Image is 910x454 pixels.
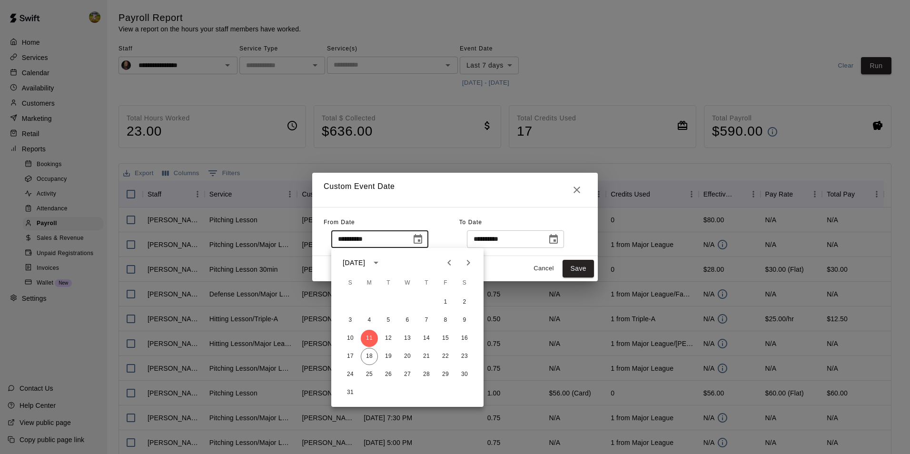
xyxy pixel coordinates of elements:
span: Monday [361,274,378,293]
button: 31 [342,384,359,401]
button: 12 [380,330,397,347]
button: 29 [437,366,454,383]
button: 21 [418,348,435,365]
button: Choose date, selected date is Aug 11, 2025 [408,230,427,249]
button: 2 [456,294,473,311]
button: 5 [380,312,397,329]
button: 9 [456,312,473,329]
button: 13 [399,330,416,347]
button: Save [563,260,594,277]
span: Sunday [342,274,359,293]
button: 15 [437,330,454,347]
button: 7 [418,312,435,329]
button: 24 [342,366,359,383]
button: 28 [418,366,435,383]
div: [DATE] [343,258,365,268]
button: 16 [456,330,473,347]
span: To Date [459,219,482,226]
span: Tuesday [380,274,397,293]
button: 17 [342,348,359,365]
button: 23 [456,348,473,365]
span: From Date [324,219,355,226]
span: Wednesday [399,274,416,293]
button: Previous month [440,253,459,272]
button: 4 [361,312,378,329]
button: 25 [361,366,378,383]
button: 19 [380,348,397,365]
button: 8 [437,312,454,329]
button: Cancel [528,261,559,276]
button: 22 [437,348,454,365]
h2: Custom Event Date [312,173,598,207]
button: 6 [399,312,416,329]
button: 30 [456,366,473,383]
span: Friday [437,274,454,293]
button: Next month [459,253,478,272]
span: Saturday [456,274,473,293]
button: 26 [380,366,397,383]
button: 14 [418,330,435,347]
button: 18 [361,348,378,365]
button: 27 [399,366,416,383]
button: Close [567,180,586,199]
button: 10 [342,330,359,347]
button: calendar view is open, switch to year view [368,255,384,271]
button: 20 [399,348,416,365]
button: Choose date, selected date is Aug 18, 2025 [544,230,563,249]
button: 11 [361,330,378,347]
span: Thursday [418,274,435,293]
button: 3 [342,312,359,329]
button: 1 [437,294,454,311]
